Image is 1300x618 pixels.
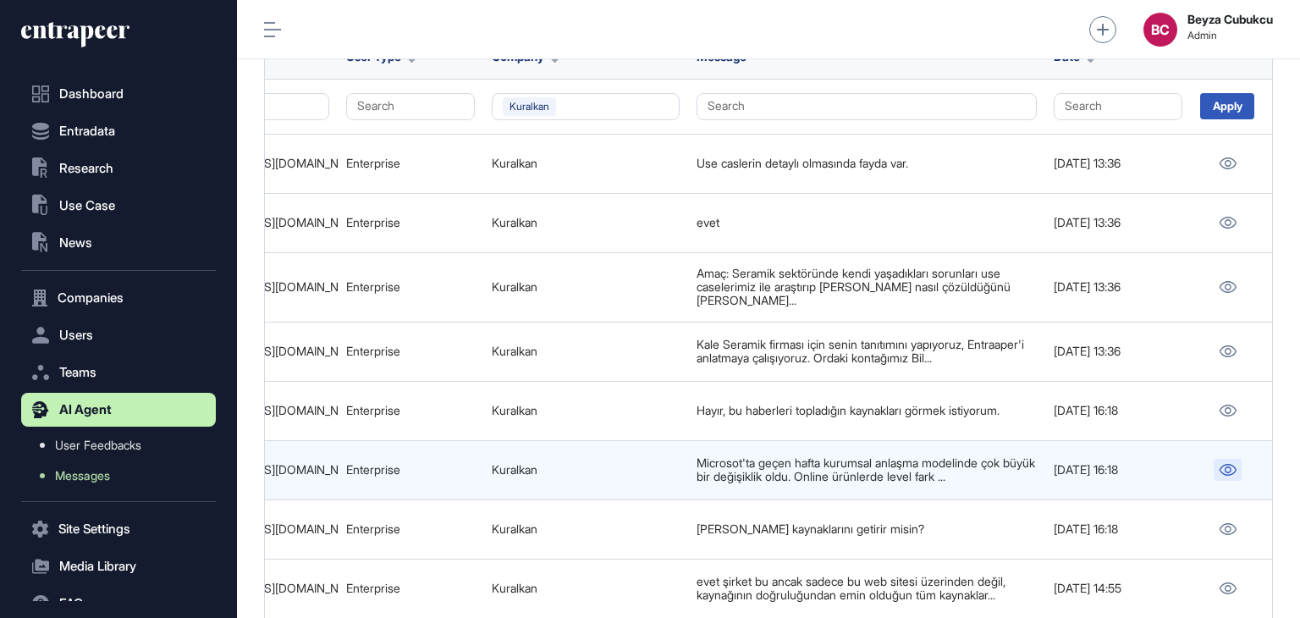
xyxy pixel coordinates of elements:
div: Enterprise [346,216,475,229]
div: Use caslerin detaylı olmasında fayda var. [697,157,1037,170]
div: [DATE] 13:36 [1054,280,1182,294]
button: Teams [21,356,216,389]
div: [EMAIL_ADDRESS][DOMAIN_NAME] [175,522,329,536]
span: Teams [59,366,96,379]
div: [DATE] 16:18 [1054,522,1182,536]
a: Kuralkan [492,279,537,294]
div: [DATE] 16:18 [1054,404,1182,417]
a: Kuralkan [492,403,537,417]
span: Messages [55,469,110,483]
span: Research [59,162,113,175]
span: Use Case [59,199,115,212]
div: [EMAIL_ADDRESS][DOMAIN_NAME] [175,216,329,229]
div: Enterprise [346,404,475,417]
button: Users [21,318,216,352]
div: [EMAIL_ADDRESS][DOMAIN_NAME] [175,157,329,170]
a: Kuralkan [492,344,537,358]
div: [EMAIL_ADDRESS][DOMAIN_NAME] [175,280,329,294]
div: [DATE] 13:36 [1054,345,1182,358]
div: [EMAIL_ADDRESS][DOMAIN_NAME] [175,345,329,358]
div: evet şirket bu ancak sadece bu web sitesi üzerinden değil, kaynağının doğruluğundan emin olduğun ... [697,575,1037,603]
div: Amaç: Seramik sektöründe kendi yaşadıkları sorunları use caselerimiz ile araştırıp [PERSON_NAME] ... [697,267,1037,308]
span: Admin [1187,30,1273,41]
div: [PERSON_NAME] kaynaklarını getirir misin? [697,522,1037,536]
div: Enterprise [346,345,475,358]
button: Site Settings [21,512,216,546]
button: Media Library [21,549,216,583]
div: Kale Seramik firması için senin tanıtımını yapıyoruz, Entraaper'i anlatmaya çalışıyoruz. Ordaki k... [697,338,1037,366]
button: Kuralkan [492,93,680,120]
span: Entradata [59,124,115,138]
button: Search [1054,93,1182,120]
span: Site Settings [58,522,130,536]
span: Users [59,328,93,342]
div: [EMAIL_ADDRESS][DOMAIN_NAME] [175,463,329,477]
div: Enterprise [346,463,475,477]
button: Companies [21,281,216,315]
strong: Beyza Cubukcu [1187,13,1273,26]
div: Apply [1200,93,1254,119]
span: AI Agent [59,403,112,417]
span: Media Library [59,560,136,573]
button: Search [346,93,475,120]
button: Use Case [21,189,216,223]
div: [DATE] 13:36 [1054,157,1182,170]
a: Kuralkan [492,156,537,170]
a: Kuralkan [492,215,537,229]
div: Enterprise [346,522,475,536]
a: Kuralkan [492,521,537,536]
div: [DATE] 14:55 [1054,582,1182,595]
a: User Feedbacks [30,430,216,461]
a: Kuralkan [492,581,537,595]
button: BC [1143,13,1177,47]
div: [DATE] 13:36 [1054,216,1182,229]
div: [EMAIL_ADDRESS][DOMAIN_NAME] [175,404,329,417]
div: [DATE] 16:18 [1054,463,1182,477]
div: evet [697,216,1037,229]
button: AI Agent [21,393,216,427]
div: Enterprise [346,157,475,170]
a: Kuralkan [492,462,537,477]
span: News [59,236,92,250]
button: Entradata [21,114,216,148]
span: Dashboard [59,87,124,101]
span: Companies [58,291,124,305]
span: User Feedbacks [55,439,141,452]
div: Hayır, bu haberleri topladığın kaynakları görmek istiyorum. [697,404,1037,417]
div: [EMAIL_ADDRESS][DOMAIN_NAME] [175,582,329,595]
div: Enterprise [346,582,475,595]
button: News [21,226,216,260]
a: Dashboard [21,77,216,111]
button: Research [21,152,216,185]
div: Microsot'ta geçen hafta kurumsal anlaşma modelinde çok büyük bir değişiklik oldu. Online ürünlerd... [697,456,1037,484]
a: Messages [30,461,216,491]
div: Enterprise [346,280,475,294]
button: Search [697,93,1037,120]
span: FAQ [59,597,83,610]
